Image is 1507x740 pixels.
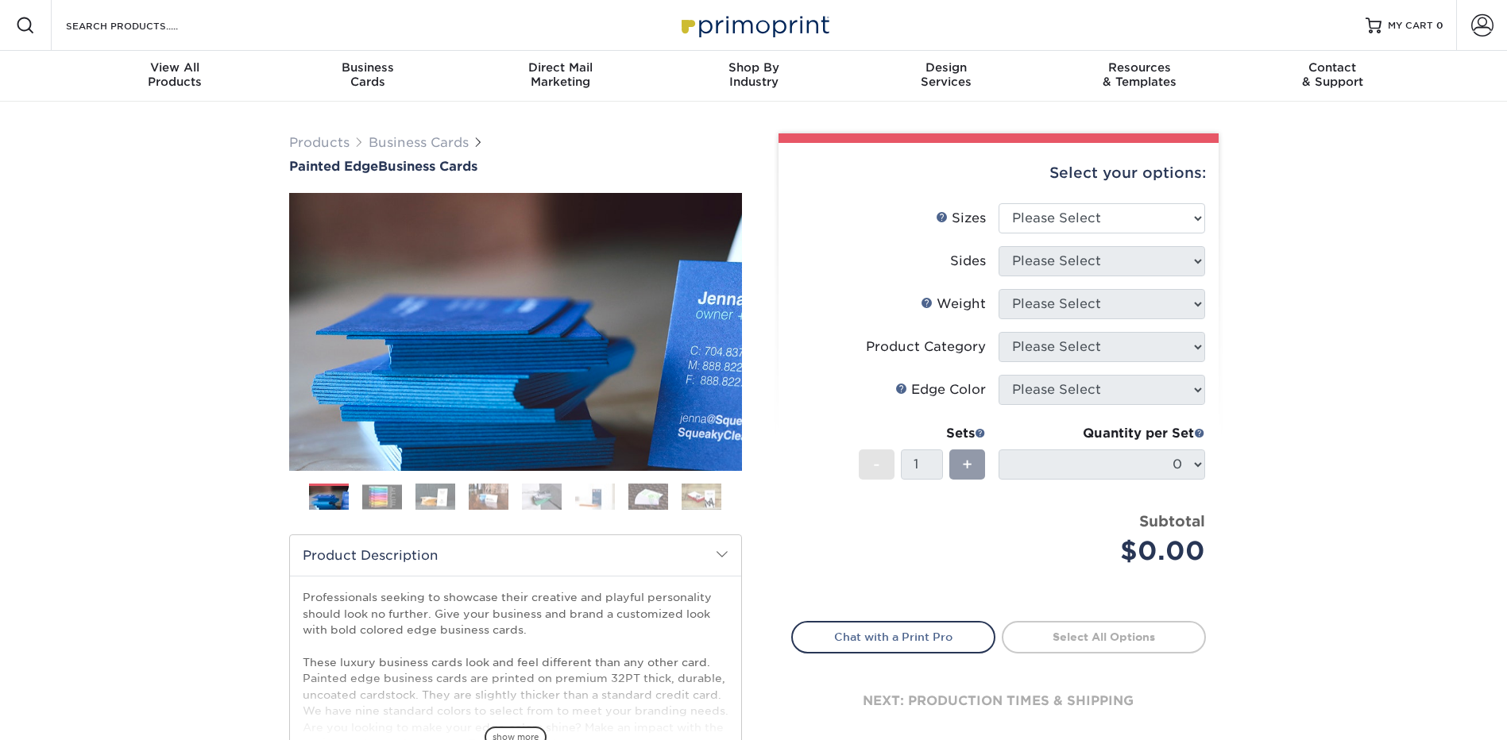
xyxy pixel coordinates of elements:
span: Design [850,60,1043,75]
span: Painted Edge [289,159,378,174]
div: Industry [657,60,850,89]
div: & Support [1236,60,1429,89]
div: Marketing [464,60,657,89]
span: Resources [1043,60,1236,75]
div: Select your options: [791,143,1206,203]
div: Weight [921,295,986,314]
span: View All [79,60,272,75]
a: BusinessCards [271,51,464,102]
span: - [873,453,880,476]
span: 0 [1436,20,1443,31]
img: Business Cards 04 [469,483,508,511]
img: Business Cards 07 [628,483,668,511]
div: $0.00 [1010,532,1205,570]
span: Shop By [657,60,850,75]
a: Business Cards [369,135,469,150]
a: DesignServices [850,51,1043,102]
img: Business Cards 02 [362,484,402,509]
div: Sizes [936,209,986,228]
img: Business Cards 03 [415,483,455,511]
a: Direct MailMarketing [464,51,657,102]
span: Business [271,60,464,75]
img: Primoprint [674,8,833,42]
strong: Subtotal [1139,512,1205,530]
div: Cards [271,60,464,89]
div: Quantity per Set [999,424,1205,443]
div: Products [79,60,272,89]
div: & Templates [1043,60,1236,89]
a: Chat with a Print Pro [791,621,995,653]
a: Products [289,135,350,150]
span: Contact [1236,60,1429,75]
div: Sides [950,252,986,271]
a: Contact& Support [1236,51,1429,102]
div: Product Category [866,337,986,357]
div: Sets [859,424,986,443]
a: Shop ByIndustry [657,51,850,102]
img: Business Cards 01 [309,478,349,518]
img: Business Cards 06 [575,483,615,511]
a: Resources& Templates [1043,51,1236,102]
a: Select All Options [1002,621,1206,653]
h2: Product Description [290,535,741,576]
img: Business Cards 05 [522,483,562,511]
img: Painted Edge 01 [289,106,742,558]
img: Business Cards 08 [682,483,721,511]
span: MY CART [1388,19,1433,33]
span: Direct Mail [464,60,657,75]
a: View AllProducts [79,51,272,102]
input: SEARCH PRODUCTS..... [64,16,219,35]
h1: Business Cards [289,159,742,174]
a: Painted EdgeBusiness Cards [289,159,742,174]
span: + [962,453,972,476]
div: Edge Color [895,380,986,399]
div: Services [850,60,1043,89]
